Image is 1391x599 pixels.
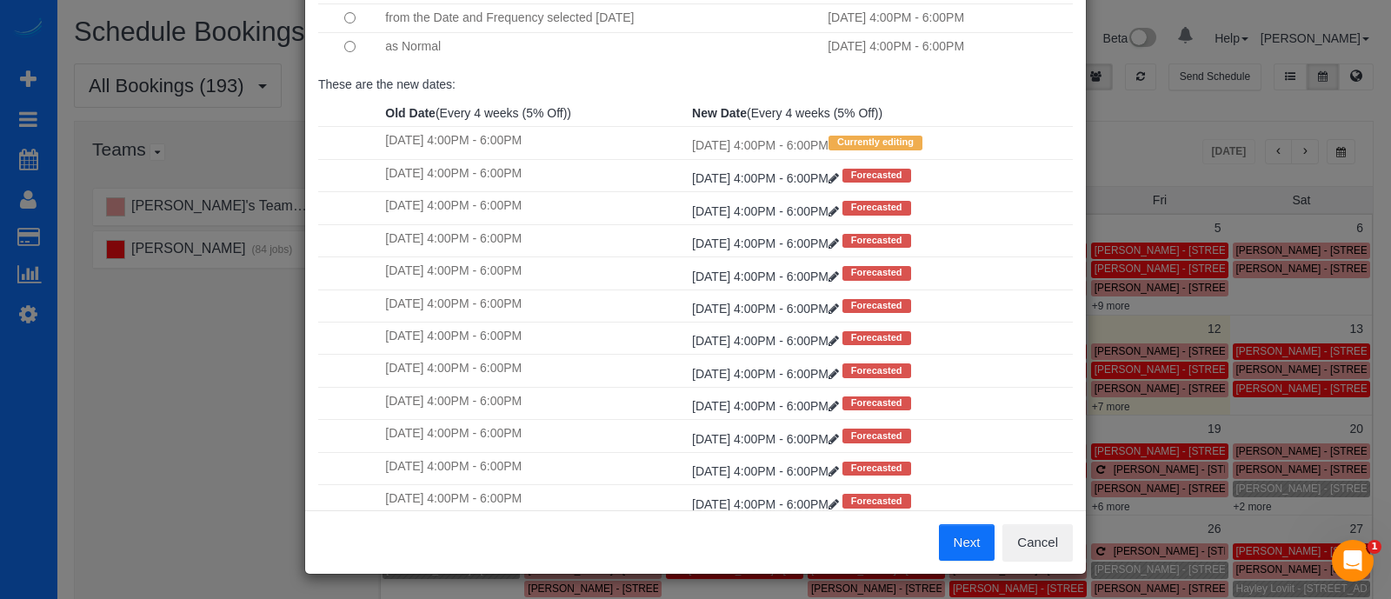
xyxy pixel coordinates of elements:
span: Forecasted [842,266,911,280]
button: Cancel [1002,524,1073,561]
a: [DATE] 4:00PM - 6:00PM [692,302,842,316]
span: Currently editing [829,136,922,150]
p: These are the new dates: [318,76,1073,93]
a: [DATE] 4:00PM - 6:00PM [692,334,842,348]
td: [DATE] 4:00PM - 6:00PM [381,127,688,159]
a: [DATE] 4:00PM - 6:00PM [692,270,842,283]
iframe: Intercom live chat [1332,540,1374,582]
span: Forecasted [842,429,911,443]
strong: New Date [692,106,747,120]
strong: Old Date [385,106,436,120]
span: Forecasted [842,331,911,345]
a: [DATE] 4:00PM - 6:00PM [692,204,842,218]
span: 1 [1368,540,1381,554]
td: [DATE] 4:00PM - 6:00PM [381,452,688,484]
td: [DATE] 4:00PM - 6:00PM [823,32,1073,60]
td: from the Date and Frequency selected [DATE] [381,3,823,32]
span: Forecasted [842,396,911,410]
a: [DATE] 4:00PM - 6:00PM [692,497,842,511]
td: [DATE] 4:00PM - 6:00PM [381,322,688,354]
td: [DATE] 4:00PM - 6:00PM [381,257,688,290]
td: [DATE] 4:00PM - 6:00PM [688,127,1073,159]
a: [DATE] 4:00PM - 6:00PM [692,236,842,250]
button: Next [939,524,995,561]
td: [DATE] 4:00PM - 6:00PM [381,192,688,224]
span: Forecasted [842,201,911,215]
a: [DATE] 4:00PM - 6:00PM [692,432,842,446]
td: [DATE] 4:00PM - 6:00PM [381,420,688,452]
td: [DATE] 4:00PM - 6:00PM [381,387,688,419]
td: [DATE] 4:00PM - 6:00PM [381,355,688,387]
th: (Every 4 weeks (5% Off)) [688,100,1073,127]
span: Forecasted [842,494,911,508]
span: Forecasted [842,363,911,377]
td: [DATE] 4:00PM - 6:00PM [823,3,1073,32]
span: Forecasted [842,299,911,313]
a: [DATE] 4:00PM - 6:00PM [692,464,842,478]
td: [DATE] 4:00PM - 6:00PM [381,224,688,256]
td: [DATE] 4:00PM - 6:00PM [381,485,688,517]
a: [DATE] 4:00PM - 6:00PM [692,367,842,381]
span: Forecasted [842,169,911,183]
th: (Every 4 weeks (5% Off)) [381,100,688,127]
span: Forecasted [842,462,911,476]
td: [DATE] 4:00PM - 6:00PM [381,290,688,322]
td: as Normal [381,32,823,60]
span: Forecasted [842,234,911,248]
a: [DATE] 4:00PM - 6:00PM [692,171,842,185]
a: [DATE] 4:00PM - 6:00PM [692,399,842,413]
td: [DATE] 4:00PM - 6:00PM [381,159,688,191]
